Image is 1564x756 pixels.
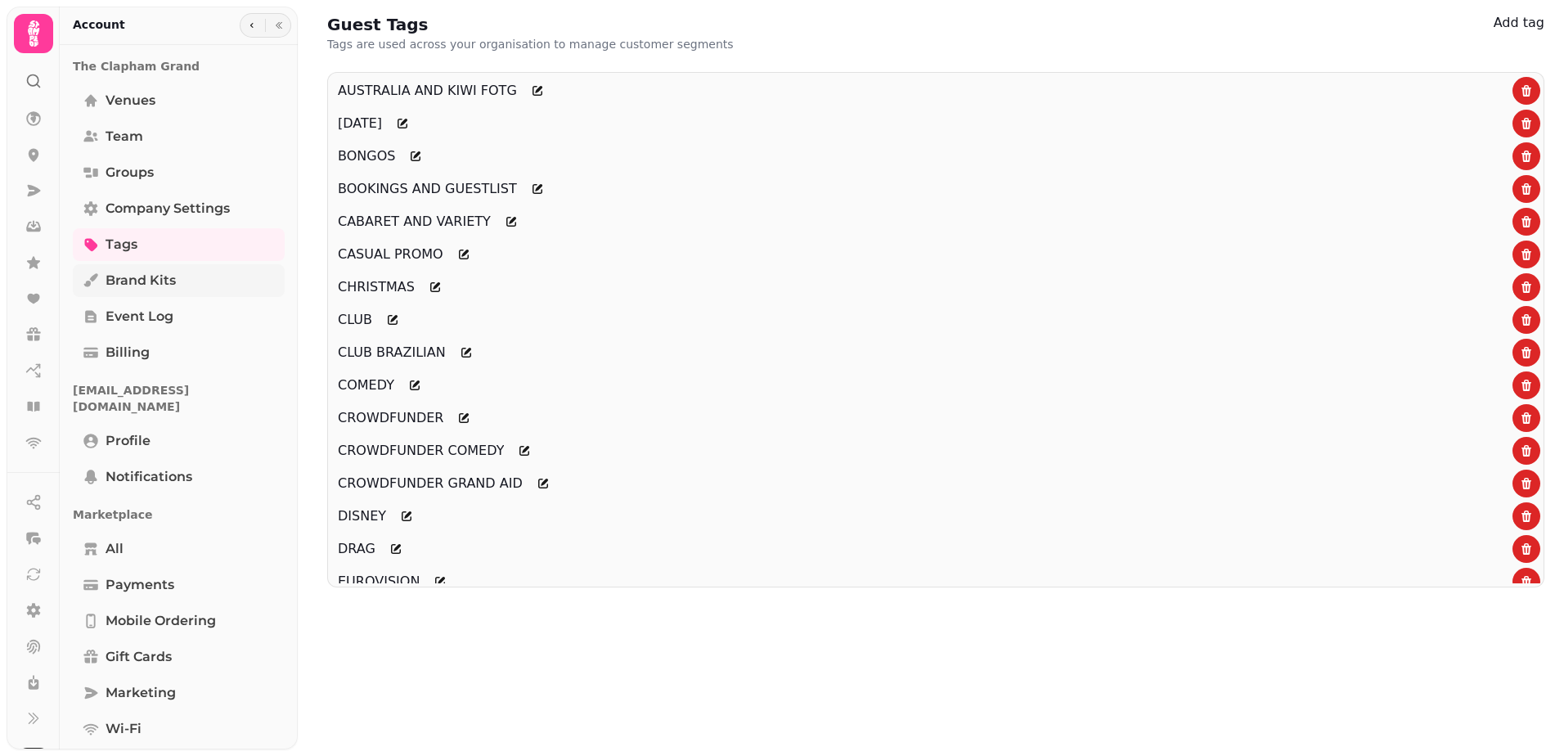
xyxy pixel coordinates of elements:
[402,142,429,170] button: Edit
[421,273,449,301] button: Edit
[73,569,285,601] a: Payments
[510,437,538,465] button: Edit
[1512,110,1540,137] button: delete item
[327,13,641,36] h2: Guest Tags
[524,77,551,105] button: Edit
[106,235,137,254] span: Tags
[73,336,285,369] a: Billing
[106,163,154,182] span: Groups
[1512,77,1540,105] button: delete item
[426,568,454,596] button: Edit
[73,120,285,153] a: Team
[73,605,285,637] a: Mobile ordering
[1512,502,1540,530] button: delete item
[338,572,420,592] span: EUROVISION
[106,307,173,326] span: Event log
[338,441,504,461] span: CROWDFUNDER COMEDY
[106,127,143,146] span: Team
[338,277,415,297] span: CHRISTMAS
[1512,273,1540,301] button: delete item
[497,208,525,236] button: Edit
[338,474,523,493] span: CROWDFUNDER GRAND AID
[338,114,382,133] span: [DATE]
[338,245,443,264] span: CASUAL PROMO
[338,343,446,362] span: CLUB BRAZILIAN
[338,81,517,101] span: AUSTRALIA AND KIWI FOTG
[73,425,285,457] a: Profile
[73,84,285,117] a: Venues
[106,91,155,110] span: Venues
[73,228,285,261] a: Tags
[382,535,410,563] button: Edit
[106,719,142,739] span: Wi-Fi
[338,179,517,199] span: BOOKINGS AND GUESTLIST
[1512,437,1540,465] button: delete item
[1512,371,1540,399] button: delete item
[73,677,285,709] a: Marketing
[401,371,429,399] button: Edit
[379,306,407,334] button: Edit
[106,647,172,667] span: Gift cards
[338,146,395,166] span: BONGOS
[1512,142,1540,170] button: delete item
[338,310,372,330] span: CLUB
[450,404,478,432] button: Edit
[73,533,285,565] a: All
[73,52,285,81] p: The Clapham Grand
[1494,13,1544,33] button: Add tag
[106,467,192,487] span: Notifications
[524,175,551,203] button: Edit
[1512,568,1540,596] button: delete item
[1512,241,1540,268] button: delete item
[1512,470,1540,497] button: delete item
[338,376,394,395] span: COMEDY
[1512,175,1540,203] button: delete item
[327,36,734,52] p: Tags are used across your organisation to manage customer segments
[106,199,230,218] span: Company settings
[338,408,443,428] span: CROWDFUNDER
[338,539,375,559] span: DRAG
[106,271,176,290] span: Brand Kits
[73,461,285,493] a: Notifications
[73,713,285,745] a: Wi-Fi
[106,683,176,703] span: Marketing
[1512,535,1540,563] button: delete item
[1512,306,1540,334] button: delete item
[73,641,285,673] a: Gift cards
[450,241,478,268] button: Edit
[389,110,416,137] button: Edit
[1512,339,1540,367] button: delete item
[73,192,285,225] a: Company settings
[73,264,285,297] a: Brand Kits
[1512,404,1540,432] button: delete item
[529,470,557,497] button: Edit
[73,16,125,33] h2: Account
[106,431,151,451] span: Profile
[106,343,150,362] span: Billing
[1512,208,1540,236] button: delete item
[106,611,216,631] span: Mobile ordering
[338,506,386,526] span: DISNEY
[106,575,174,595] span: Payments
[452,339,480,367] button: Edit
[73,156,285,189] a: Groups
[73,376,285,421] p: [EMAIL_ADDRESS][DOMAIN_NAME]
[393,502,420,530] button: Edit
[73,500,285,529] p: Marketplace
[106,539,124,559] span: All
[338,212,491,232] span: CABARET AND VARIETY
[73,300,285,333] a: Event log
